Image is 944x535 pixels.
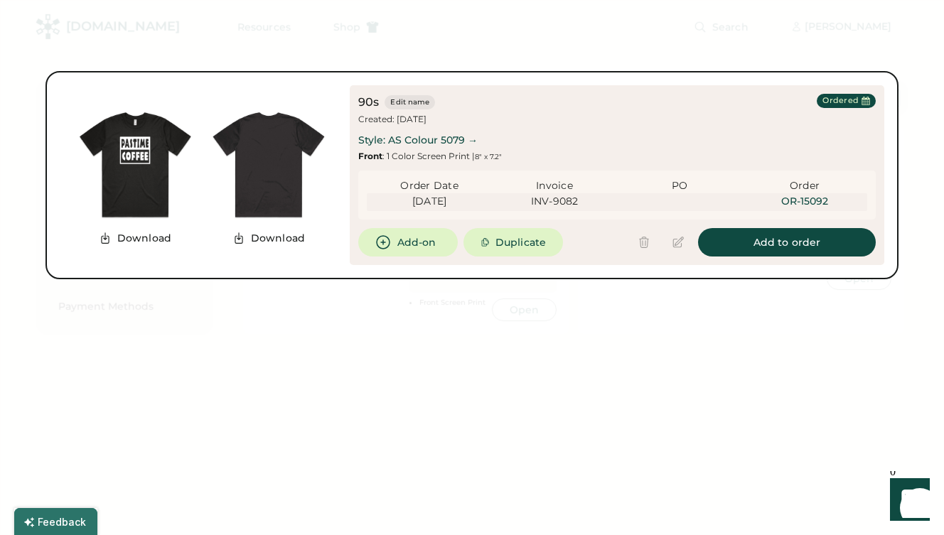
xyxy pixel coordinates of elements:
div: [DATE] [367,195,492,209]
button: Download [90,227,180,249]
div: Created: [DATE] [358,114,429,125]
div: INV-9082 [492,195,617,209]
div: PO [617,179,742,193]
div: : 1 Color Screen Print | [358,151,502,162]
iframe: Front Chat [876,471,938,532]
button: Duplicate [463,228,563,256]
div: Invoice [492,179,617,193]
img: generate-image [68,94,202,227]
button: Last Order Date: [862,97,870,105]
button: This item is used in an order and cannot be deleted. You can "Hide product" instead. [630,228,658,256]
div: Order [742,179,867,193]
div: Order Date [367,179,492,193]
div: Ordered [822,95,859,107]
button: This item is used in an order and cannot be edited. You can "Duplicate" the product instead. [664,228,692,256]
img: generate-image [202,94,336,227]
div: Style: AS Colour 5079 → [358,134,478,148]
font: 8" x 7.2" [475,152,502,161]
button: Edit name [385,95,435,109]
strong: Front [358,151,382,161]
button: Add to order [698,228,876,256]
div: 90s [358,94,379,111]
button: Download [224,227,313,249]
div: OR-15092 [742,195,867,209]
button: Add-on [358,228,458,256]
